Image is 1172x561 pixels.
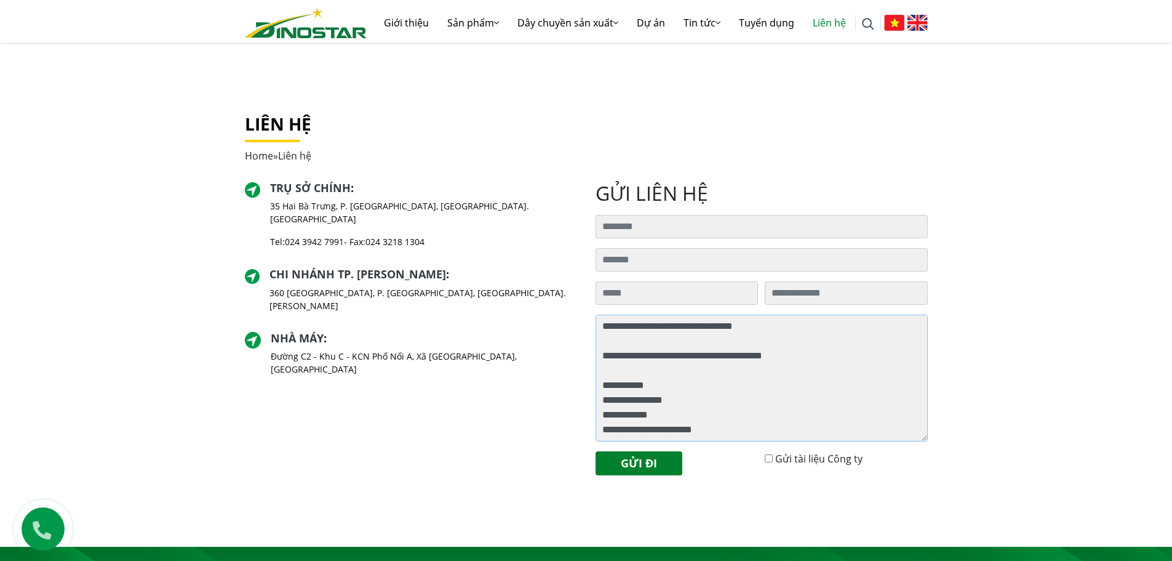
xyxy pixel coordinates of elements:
[270,235,576,248] p: Tel: - Fax:
[245,114,928,135] h1: Liên hệ
[628,3,674,42] a: Dự án
[269,286,577,312] p: 360 [GEOGRAPHIC_DATA], P. [GEOGRAPHIC_DATA], [GEOGRAPHIC_DATA]. [PERSON_NAME]
[269,268,577,281] h2: :
[674,3,730,42] a: Tin tức
[508,3,628,42] a: Dây chuyền sản xuất
[245,7,367,38] img: logo
[285,236,344,248] a: 024 3942 7991
[270,200,576,225] p: 35 Hai Bà Trưng, P. [GEOGRAPHIC_DATA], [GEOGRAPHIC_DATA]. [GEOGRAPHIC_DATA]
[271,331,324,345] a: Nhà máy
[278,149,311,163] span: Liên hệ
[375,3,438,42] a: Giới thiệu
[270,180,351,195] a: Trụ sở chính
[862,18,874,30] img: search
[596,451,682,475] button: Gửi đi
[907,15,928,31] img: English
[245,269,260,284] img: directer
[245,149,311,163] span: »
[269,267,446,281] a: Chi nhánh TP. [PERSON_NAME]
[775,451,863,466] label: Gửi tài liệu Công ty
[270,182,576,195] h2: :
[803,3,855,42] a: Liên hệ
[596,182,928,205] h2: gửi liên hệ
[245,182,261,198] img: directer
[730,3,803,42] a: Tuyển dụng
[245,149,273,163] a: Home
[884,15,904,31] img: Tiếng Việt
[438,3,508,42] a: Sản phẩm
[271,350,576,376] p: Đường C2 - Khu C - KCN Phố Nối A, Xã [GEOGRAPHIC_DATA], [GEOGRAPHIC_DATA]
[245,332,261,349] img: directer
[365,236,425,248] a: 024 3218 1304
[271,332,576,345] h2: :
